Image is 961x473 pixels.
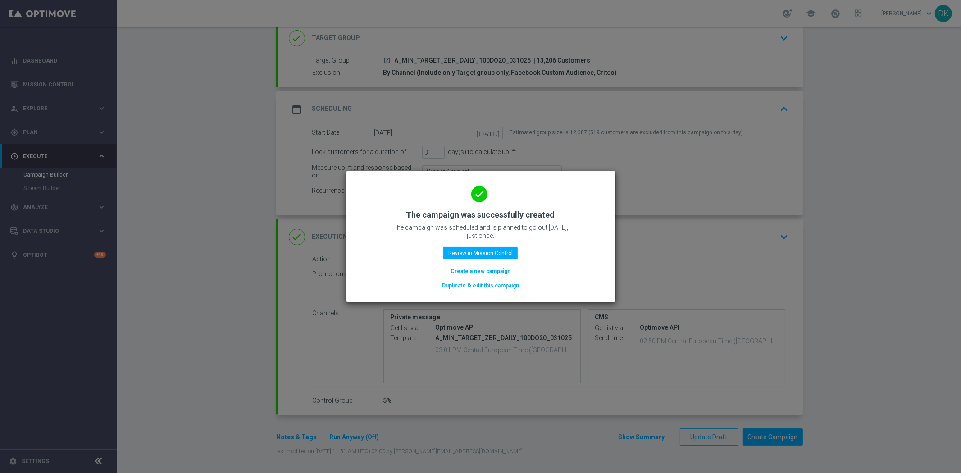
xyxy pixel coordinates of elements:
[441,281,520,291] button: Duplicate & edit this campaign
[471,186,487,202] i: done
[443,247,518,259] button: Review in Mission Control
[391,223,571,240] p: The campaign was scheduled and is planned to go out [DATE], just once.
[406,209,555,220] h2: The campaign was successfully created
[450,266,511,276] button: Create a new campaign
